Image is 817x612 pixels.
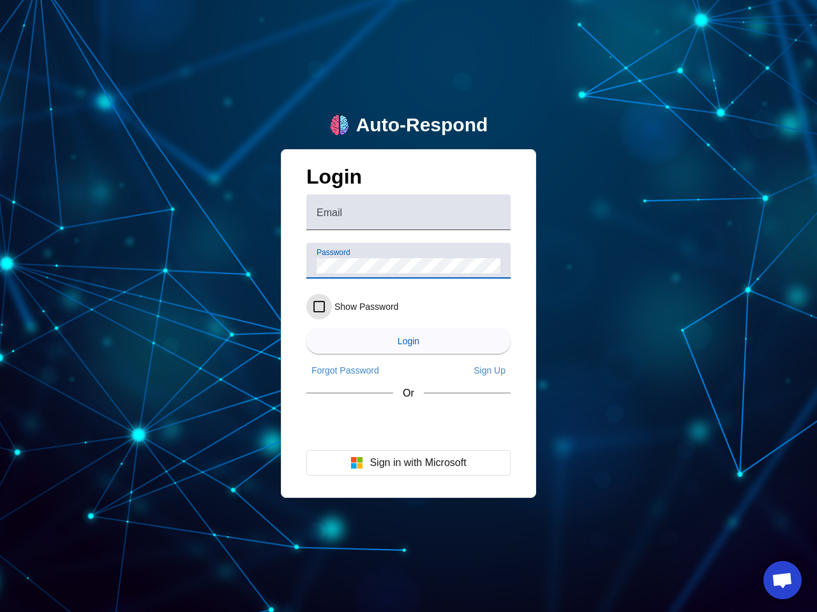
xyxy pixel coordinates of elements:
img: Microsoft logo [350,456,363,469]
span: Or [403,388,414,399]
button: Sign in with Microsoft [306,450,511,476]
div: Auto-Respond [356,114,488,136]
span: Sign Up [474,365,506,375]
span: Login [398,336,419,346]
iframe: Sign in with Google Button [300,411,517,439]
img: logo [329,115,350,135]
mat-label: Password [317,249,350,257]
a: logoAuto-Respond [329,114,488,136]
mat-label: Email [317,207,342,218]
a: Open chat [763,561,802,599]
label: Show Password [332,300,398,313]
button: Login [306,328,511,354]
h1: Login [306,165,511,195]
span: Forgot Password [311,365,379,375]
